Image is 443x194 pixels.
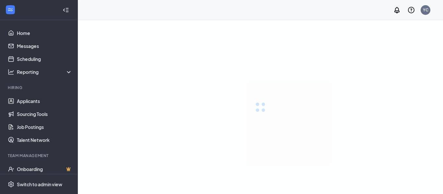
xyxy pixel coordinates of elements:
[393,6,401,14] svg: Notifications
[8,69,14,75] svg: Analysis
[8,85,71,90] div: Hiring
[17,40,72,52] a: Messages
[17,181,62,188] div: Switch to admin view
[17,69,73,75] div: Reporting
[17,52,72,65] a: Scheduling
[17,27,72,40] a: Home
[17,133,72,146] a: Talent Network
[7,6,14,13] svg: WorkstreamLogo
[8,181,14,188] svg: Settings
[17,163,72,176] a: OnboardingCrown
[423,7,428,13] div: YC
[17,95,72,108] a: Applicants
[8,153,71,158] div: Team Management
[17,108,72,120] a: Sourcing Tools
[17,120,72,133] a: Job Postings
[63,7,69,13] svg: Collapse
[407,6,415,14] svg: QuestionInfo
